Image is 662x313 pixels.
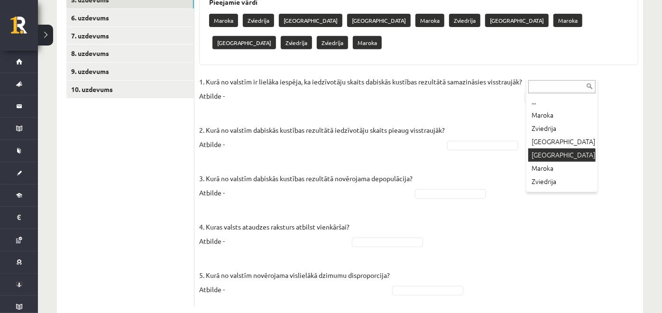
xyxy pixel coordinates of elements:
div: [GEOGRAPHIC_DATA] [528,148,596,162]
div: ... [528,95,596,109]
div: Zviedrija [528,175,596,188]
div: [GEOGRAPHIC_DATA] [528,188,596,202]
div: Zviedrija [528,122,596,135]
div: Maroka [528,162,596,175]
div: [GEOGRAPHIC_DATA] [528,135,596,148]
div: Maroka [528,109,596,122]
